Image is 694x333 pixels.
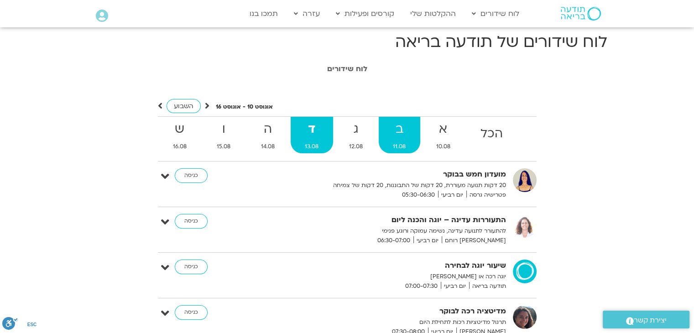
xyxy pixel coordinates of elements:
span: 12.08 [335,142,377,151]
p: להתעורר לתנועה עדינה, נשימה עמוקה ורוגע פנימי [282,226,506,236]
a: כניסה [175,168,208,183]
h1: לוח שידורים של תודעה בריאה [87,31,607,53]
a: ד13.08 [291,117,333,153]
a: ה14.08 [247,117,289,153]
span: יום רביעי [441,281,469,291]
a: ו15.08 [203,117,245,153]
p: 20 דקות תנועה מעוררת, 20 דקות של התבוננות, 20 דקות של צמיחה [282,181,506,190]
a: ג12.08 [335,117,377,153]
span: 05:30-06:30 [399,190,438,200]
span: 07:00-07:30 [402,281,441,291]
a: תמכו בנו [245,5,282,22]
span: יום רביעי [413,236,442,245]
span: 06:30-07:00 [374,236,413,245]
span: יצירת קשר [634,314,667,327]
p: יוגה רכה או [PERSON_NAME] [282,272,506,281]
a: כניסה [175,214,208,229]
strong: ה [247,119,289,140]
strong: ג [335,119,377,140]
span: 13.08 [291,142,333,151]
a: עזרה [289,5,324,22]
strong: ש [159,119,201,140]
span: 14.08 [247,142,289,151]
strong: הכל [466,124,517,144]
span: [PERSON_NAME] רוחם [442,236,506,245]
span: פטרישיה גרסה [466,190,506,200]
a: הכל [466,117,517,153]
strong: שיעור יוגה לבחירה [282,260,506,272]
span: 16.08 [159,142,201,151]
p: תרגול מדיטציות רכות לתחילת היום [282,317,506,327]
a: לוח שידורים [467,5,524,22]
a: ב11.08 [379,117,420,153]
a: כניסה [175,260,208,274]
strong: התעוררות עדינה – יוגה והכנה ליום [282,214,506,226]
span: תודעה בריאה [469,281,506,291]
a: השבוע [167,99,201,113]
span: 11.08 [379,142,420,151]
img: תודעה בריאה [561,7,601,21]
span: 15.08 [203,142,245,151]
strong: מועדון חמש בבוקר [282,168,506,181]
p: אוגוסט 10 - אוגוסט 16 [216,102,273,112]
a: א10.08 [422,117,465,153]
strong: מדיטציה רכה לבוקר [282,305,506,317]
a: ש16.08 [159,117,201,153]
span: 10.08 [422,142,465,151]
span: יום רביעי [438,190,466,200]
h1: לוח שידורים [92,65,603,73]
a: יצירת קשר [603,311,689,328]
a: קורסים ופעילות [331,5,399,22]
strong: ב [379,119,420,140]
span: השבוע [174,102,193,110]
a: כניסה [175,305,208,320]
strong: ו [203,119,245,140]
strong: ד [291,119,333,140]
strong: א [422,119,465,140]
a: ההקלטות שלי [406,5,460,22]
